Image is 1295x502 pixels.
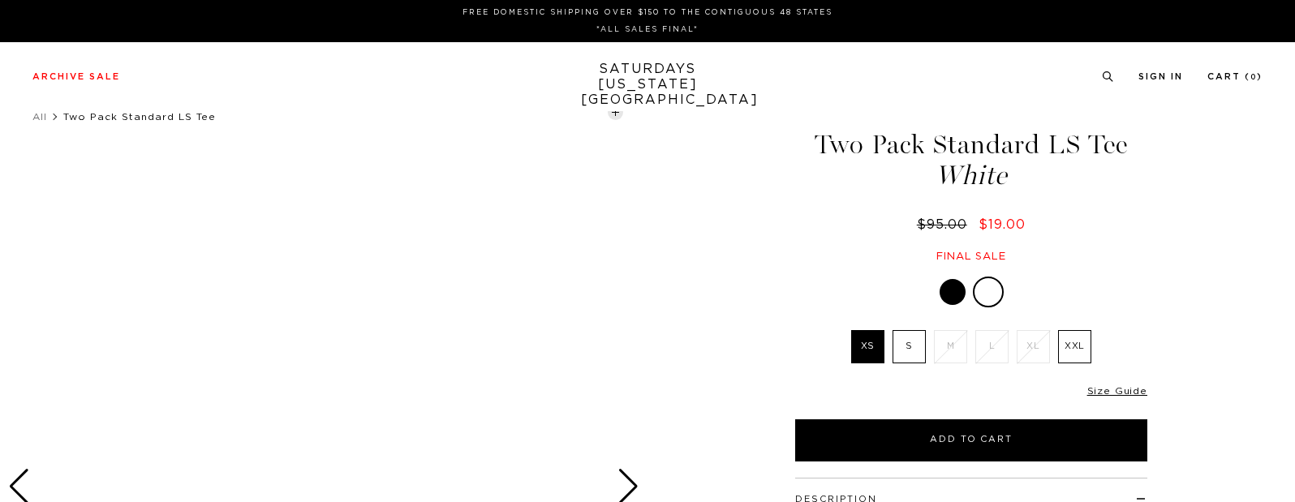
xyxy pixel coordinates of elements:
[1250,74,1257,81] small: 0
[32,72,120,81] a: Archive Sale
[581,62,715,108] a: SATURDAYS[US_STATE][GEOGRAPHIC_DATA]
[1138,72,1183,81] a: Sign In
[795,419,1147,461] button: Add to Cart
[893,330,926,363] label: S
[32,112,47,122] a: All
[793,131,1150,189] h1: Two Pack Standard LS Tee
[979,218,1026,231] span: $19.00
[917,218,974,231] del: $95.00
[1087,386,1147,396] a: Size Guide
[851,330,884,363] label: XS
[1058,330,1091,363] label: XXL
[39,24,1256,36] p: *ALL SALES FINAL*
[1207,72,1263,81] a: Cart (0)
[793,162,1150,189] span: White
[63,112,216,122] span: Two Pack Standard LS Tee
[39,6,1256,19] p: FREE DOMESTIC SHIPPING OVER $150 TO THE CONTIGUOUS 48 STATES
[793,250,1150,264] div: Final sale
